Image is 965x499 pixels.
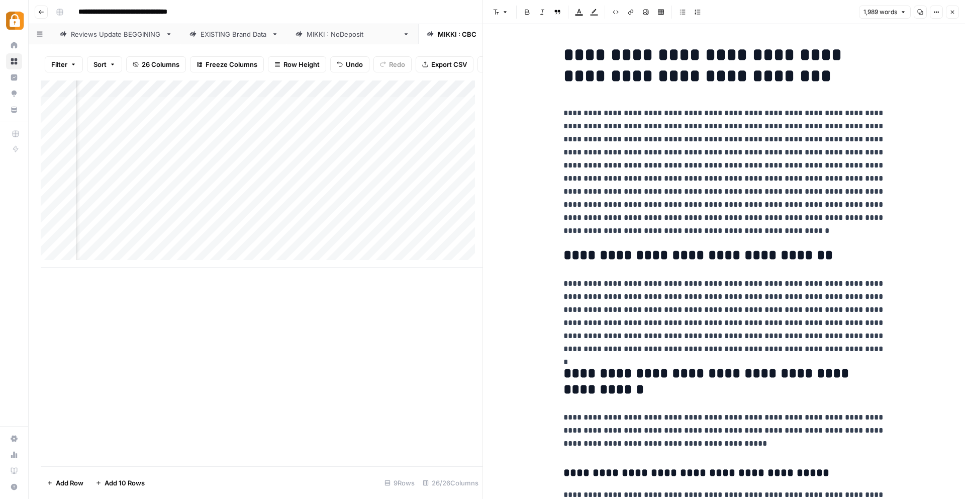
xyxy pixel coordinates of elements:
button: Workspace: Adzz [6,8,22,33]
span: 26 Columns [142,59,179,69]
a: [PERSON_NAME] : NoDeposit [287,24,418,44]
span: Add Row [56,478,83,488]
button: Undo [330,56,369,72]
button: Redo [373,56,412,72]
div: 26/26 Columns [419,475,482,491]
a: Usage [6,447,22,463]
button: 26 Columns [126,56,186,72]
button: Add Row [41,475,89,491]
button: Freeze Columns [190,56,264,72]
button: Filter [45,56,83,72]
div: 9 Rows [380,475,419,491]
button: Add 10 Rows [89,475,151,491]
button: 1,989 words [859,6,911,19]
span: Redo [389,59,405,69]
div: EXISTING Brand Data [201,29,267,39]
a: Insights [6,69,22,86]
button: Help + Support [6,479,22,495]
a: Your Data [6,102,22,118]
a: Learning Hub [6,463,22,479]
span: Row Height [283,59,320,69]
a: [PERSON_NAME] : CBC [418,24,531,44]
span: 1,989 words [863,8,897,17]
a: Reviews Update BEGGINING [51,24,181,44]
span: Export CSV [431,59,467,69]
a: Settings [6,431,22,447]
a: Home [6,37,22,53]
a: Browse [6,53,22,69]
span: Add 10 Rows [105,478,145,488]
span: Sort [93,59,107,69]
div: [PERSON_NAME] : CBC [438,29,511,39]
a: Opportunities [6,86,22,102]
button: Row Height [268,56,326,72]
img: Adzz Logo [6,12,24,30]
button: Sort [87,56,122,72]
button: Export CSV [416,56,473,72]
span: Filter [51,59,67,69]
div: [PERSON_NAME] : NoDeposit [307,29,399,39]
span: Undo [346,59,363,69]
span: Freeze Columns [206,59,257,69]
a: EXISTING Brand Data [181,24,287,44]
div: Reviews Update BEGGINING [71,29,161,39]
